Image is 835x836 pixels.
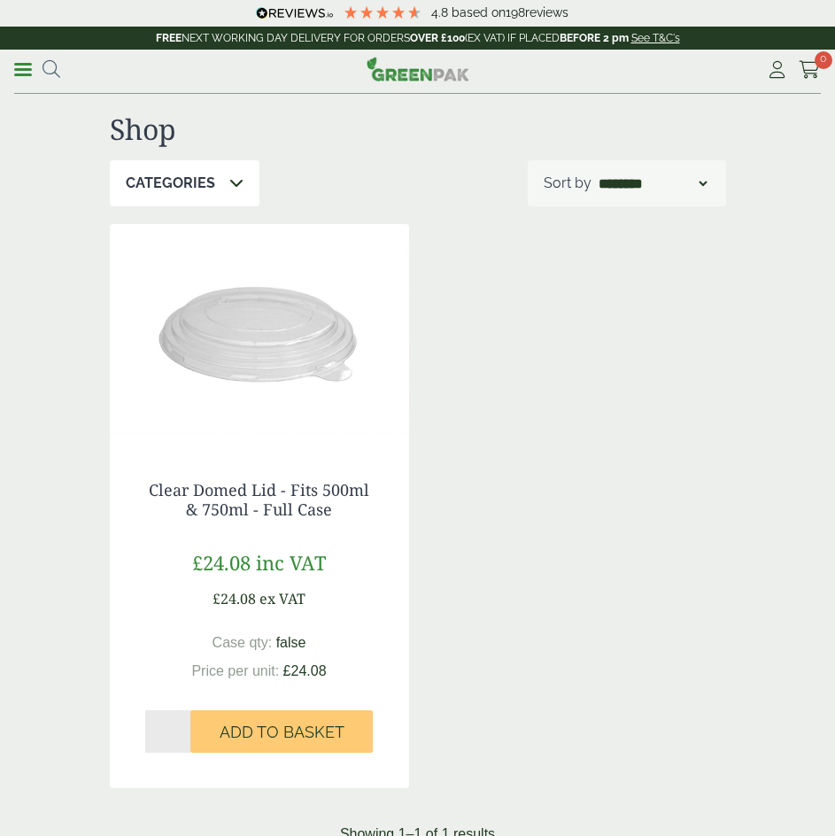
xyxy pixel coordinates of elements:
span: inc VAT [256,549,326,576]
i: My Account [766,61,788,79]
span: 198 [506,5,525,19]
strong: FREE [156,32,182,44]
button: Add to Basket [190,710,373,753]
span: 0 [815,51,832,69]
span: £24.08 [192,549,251,576]
span: Based on [452,5,506,19]
i: Cart [799,61,821,79]
strong: BEFORE 2 pm [560,32,629,44]
span: reviews [525,5,568,19]
img: REVIEWS.io [256,7,333,19]
span: Case qty: [213,635,273,650]
a: Clear Domed Lid - Fits 500ml & 750ml - Full Case [149,479,369,520]
span: false [276,635,306,650]
span: Add to Basket [220,723,344,742]
a: 0 [799,57,821,83]
span: 4.8 [431,5,452,19]
p: Categories [126,173,215,194]
img: GreenPak Supplies [367,57,469,81]
p: Sort by [544,173,591,194]
span: £24.08 [283,663,327,678]
a: See T&C's [631,32,680,44]
span: £24.08 [213,589,256,608]
span: Price per unit: [191,663,279,678]
div: 4.79 Stars [343,4,422,20]
select: Shop order [595,173,710,194]
strong: OVER £100 [410,32,465,44]
h1: Shop [110,112,726,146]
img: Clear Domed Lid - Fits 750ml-Full Case of-0 [110,224,409,445]
span: ex VAT [259,589,305,608]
